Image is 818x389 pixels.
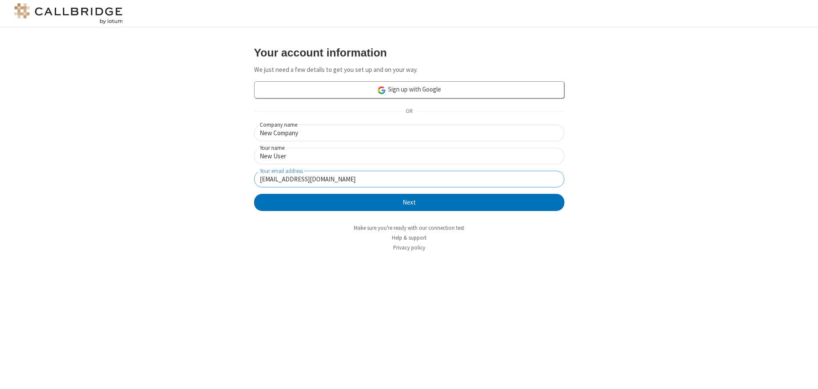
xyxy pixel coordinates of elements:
[13,3,124,24] img: logo@2x.png
[254,47,564,59] h3: Your account information
[254,81,564,98] a: Sign up with Google
[254,148,564,164] input: Your name
[354,224,464,232] a: Make sure you're ready with our connection test
[392,234,427,241] a: Help & support
[254,65,564,75] p: We just need a few details to get you set up and on your way.
[254,194,564,211] button: Next
[377,86,386,95] img: google-icon.png
[393,244,425,251] a: Privacy policy
[402,106,416,118] span: OR
[254,171,564,187] input: Your email address
[254,125,564,141] input: Company name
